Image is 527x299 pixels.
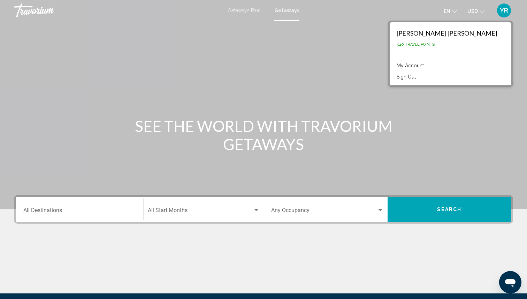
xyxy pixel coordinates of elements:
[228,8,260,13] a: Getaways Plus
[393,72,419,81] button: Sign Out
[16,197,511,222] div: Search widget
[274,8,299,13] a: Getaways
[393,61,427,70] a: My Account
[444,6,457,16] button: Change language
[500,7,508,14] span: YR
[14,3,221,17] a: Travorium
[499,271,521,293] iframe: Button to launch messaging window
[495,3,513,18] button: User Menu
[444,8,450,14] span: en
[133,117,394,153] h1: SEE THE WORLD WITH TRAVORIUM GETAWAYS
[388,197,512,222] button: Search
[397,42,435,47] span: 540 Travel Points
[467,6,484,16] button: Change currency
[467,8,478,14] span: USD
[397,29,497,37] div: [PERSON_NAME] [PERSON_NAME]
[437,207,461,212] span: Search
